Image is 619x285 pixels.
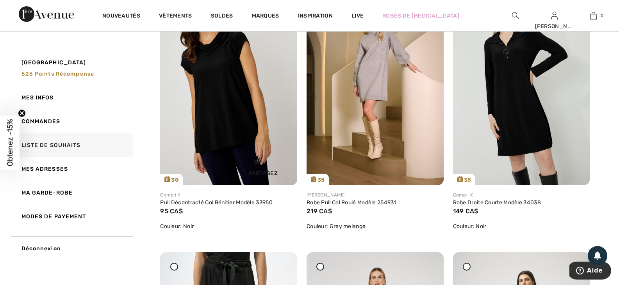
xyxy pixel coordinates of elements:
[19,6,74,22] img: 1ère Avenue
[102,12,140,21] a: Nouveautés
[307,222,444,230] div: Couleur: Grey melange
[21,58,86,67] span: [GEOGRAPHIC_DATA]
[10,236,133,260] a: Déconnexion
[551,11,558,20] img: Mes infos
[10,157,133,181] a: Mes adresses
[211,12,233,21] a: Soldes
[590,11,597,20] img: Mon panier
[351,12,364,20] a: Live
[601,12,604,19] span: 0
[574,11,612,20] a: 0
[10,133,133,157] a: Liste de souhaits
[21,71,95,77] span: 525 Points récompense
[307,207,332,215] span: 219 CA$
[10,86,133,110] a: Mes infos
[160,191,297,198] div: Compli K
[5,119,14,166] span: Obtenez -15%
[535,22,573,30] div: [PERSON_NAME]
[10,110,133,133] a: Commandes
[298,12,333,21] span: Inspiration
[235,152,291,179] div: Partagez
[551,12,558,19] a: Se connecter
[453,199,541,206] a: Robe Droite Courte Modèle 34038
[160,199,273,206] a: Pull Décontracté Col Bénitier Modèle 33950
[569,262,611,281] iframe: Ouvre un widget dans lequel vous pouvez trouver plus d’informations
[453,191,590,198] div: Compli K
[512,11,519,20] img: recherche
[252,12,279,21] a: Marques
[160,207,183,215] span: 95 CA$
[160,222,297,230] div: Couleur: Noir
[10,181,133,205] a: Ma garde-robe
[10,205,133,228] a: Modes de payement
[453,207,478,215] span: 149 CA$
[307,191,444,198] div: [PERSON_NAME]
[307,199,396,206] a: Robe Pull Col Roulé Modèle 254931
[18,109,26,117] button: Close teaser
[453,222,590,230] div: Couleur: Noir
[159,12,192,21] a: Vêtements
[382,12,459,20] a: Robes de [MEDICAL_DATA]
